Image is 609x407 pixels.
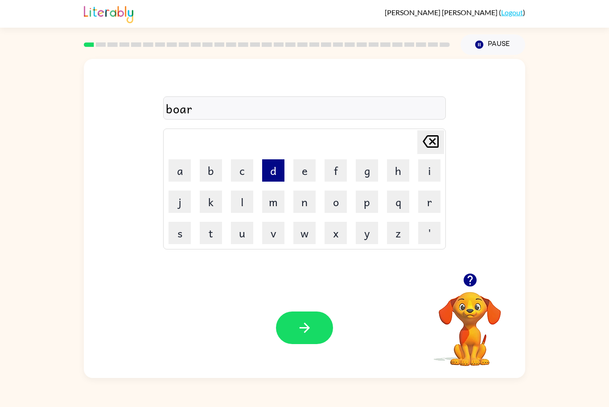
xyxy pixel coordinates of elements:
[387,159,409,182] button: h
[356,222,378,244] button: y
[166,99,443,118] div: boar
[231,222,253,244] button: u
[356,191,378,213] button: p
[231,159,253,182] button: c
[293,159,316,182] button: e
[461,34,525,55] button: Pause
[418,191,440,213] button: r
[356,159,378,182] button: g
[425,278,514,367] video: Your browser must support playing .mp4 files to use Literably. Please try using another browser.
[262,222,284,244] button: v
[325,159,347,182] button: f
[418,159,440,182] button: i
[84,4,133,23] img: Literably
[169,222,191,244] button: s
[325,222,347,244] button: x
[200,222,222,244] button: t
[262,191,284,213] button: m
[385,8,499,17] span: [PERSON_NAME] [PERSON_NAME]
[262,159,284,182] button: d
[418,222,440,244] button: '
[293,191,316,213] button: n
[293,222,316,244] button: w
[200,191,222,213] button: k
[169,159,191,182] button: a
[385,8,525,17] div: ( )
[325,191,347,213] button: o
[387,222,409,244] button: z
[200,159,222,182] button: b
[231,191,253,213] button: l
[169,191,191,213] button: j
[501,8,523,17] a: Logout
[387,191,409,213] button: q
